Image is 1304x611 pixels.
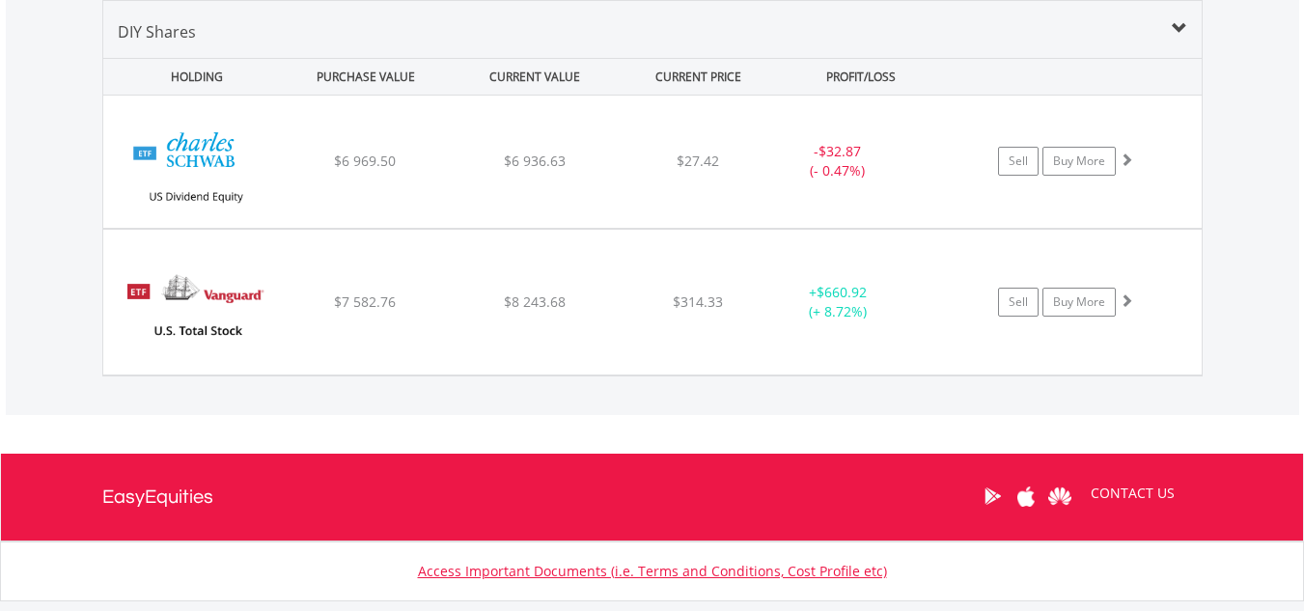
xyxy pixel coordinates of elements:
[1043,466,1077,526] a: Huawei
[113,120,279,223] img: EQU.US.SCHD.png
[1077,466,1188,520] a: CONTACT US
[418,562,887,580] a: Access Important Documents (i.e. Terms and Conditions, Cost Profile etc)
[818,142,861,160] span: $32.87
[677,152,719,170] span: $27.42
[453,59,618,95] div: CURRENT VALUE
[817,283,867,301] span: $660.92
[284,59,449,95] div: PURCHASE VALUE
[113,254,279,370] img: EQU.US.VTI.png
[504,152,566,170] span: $6 936.63
[1042,147,1116,176] a: Buy More
[1010,466,1043,526] a: Apple
[779,59,944,95] div: PROFIT/LOSS
[102,454,213,541] a: EasyEquities
[118,21,196,42] span: DIY Shares
[334,292,396,311] span: $7 582.76
[998,288,1039,317] a: Sell
[976,466,1010,526] a: Google Play
[673,292,723,311] span: $314.33
[504,292,566,311] span: $8 243.68
[104,59,280,95] div: HOLDING
[765,283,911,321] div: + (+ 8.72%)
[1042,288,1116,317] a: Buy More
[998,147,1039,176] a: Sell
[621,59,774,95] div: CURRENT PRICE
[334,152,396,170] span: $6 969.50
[765,142,911,181] div: - (- 0.47%)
